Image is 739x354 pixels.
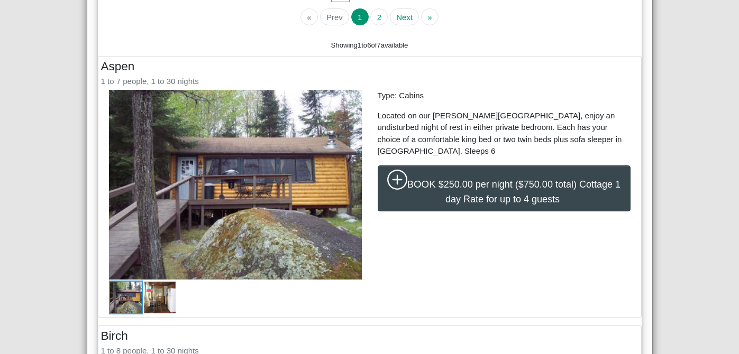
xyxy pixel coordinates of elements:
[101,77,638,86] h6: 1 to 7 people, 1 to 30 nights
[421,8,439,25] button: Go to last page
[378,165,631,211] button: plus circleBOOK$250.00 per night ($750.00 total) Cottage 1 day Rate for up to 4 guests
[358,41,361,49] span: 1
[300,8,439,25] ul: Pagination
[351,8,369,25] button: Go to page 1
[101,59,638,73] h4: Aspen
[367,41,371,49] span: 6
[377,41,380,49] span: 7
[101,329,638,343] h4: Birch
[390,8,419,25] button: Go to next page
[407,179,436,190] span: BOOK
[378,111,622,156] span: Located on our [PERSON_NAME][GEOGRAPHIC_DATA], enjoy an undisturbed night of rest in either priva...
[387,170,407,190] svg: plus circle
[439,179,621,204] span: $250.00 per night ($750.00 total) Cottage 1 day Rate for up to 4 guests
[378,90,631,102] p: Type: Cabins
[370,8,388,25] button: Go to page 2
[153,41,586,50] h6: Showing to of available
